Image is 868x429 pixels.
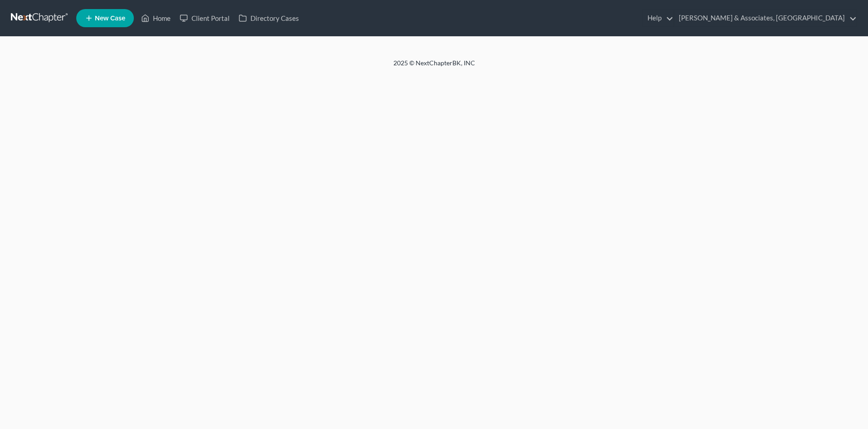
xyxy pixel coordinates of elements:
a: Client Portal [175,10,234,26]
a: Home [137,10,175,26]
a: Help [643,10,673,26]
div: 2025 © NextChapterBK, INC [176,58,693,75]
a: Directory Cases [234,10,304,26]
new-legal-case-button: New Case [76,9,134,27]
a: [PERSON_NAME] & Associates, [GEOGRAPHIC_DATA] [674,10,857,26]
